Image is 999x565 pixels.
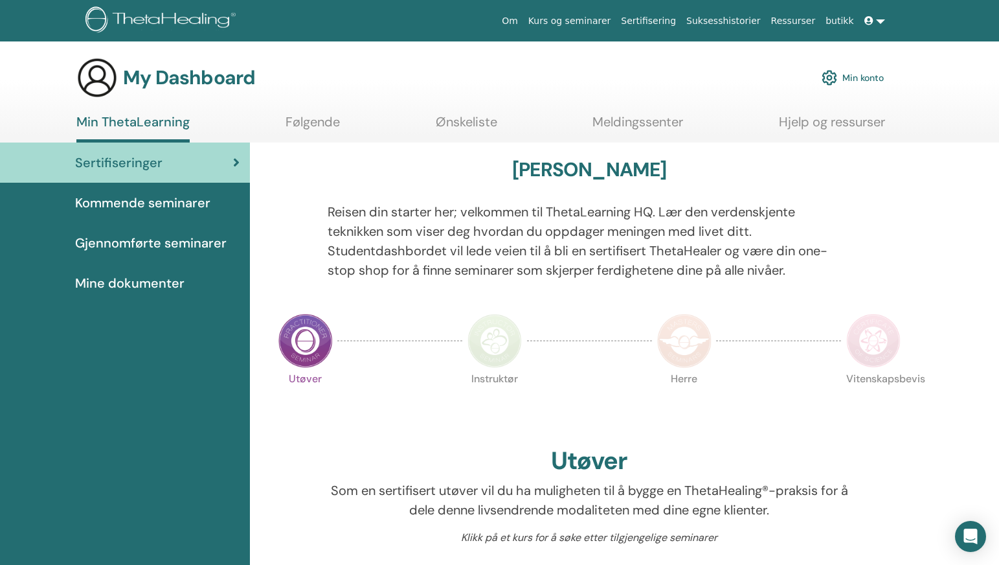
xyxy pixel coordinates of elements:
[286,114,340,139] a: Følgende
[278,314,333,368] img: Practitioner
[278,374,333,428] p: Utøver
[846,314,901,368] img: Certificate of Science
[75,233,227,253] span: Gjennomførte seminarer
[75,153,163,172] span: Sertifiseringer
[467,374,522,428] p: Instruktør
[75,193,210,213] span: Kommende seminarer
[822,67,837,89] img: cog.svg
[846,374,901,428] p: Vitenskapsbevis
[76,114,190,143] a: Min ThetaLearning
[657,314,712,368] img: Master
[822,63,884,92] a: Min konto
[85,6,240,36] img: logo.png
[75,273,185,293] span: Mine dokumenter
[467,314,522,368] img: Instructor
[820,9,859,33] a: butikk
[76,57,118,98] img: generic-user-icon.jpg
[523,9,616,33] a: Kurs og seminarer
[551,446,627,476] h2: Utøver
[328,202,851,280] p: Reisen din starter her; velkommen til ThetaLearning HQ. Lær den verdenskjente teknikken som viser...
[328,530,851,546] p: Klikk på et kurs for å søke etter tilgjengelige seminarer
[123,66,255,89] h3: My Dashboard
[328,481,851,520] p: Som en sertifisert utøver vil du ha muligheten til å bygge en ThetaHealing®-praksis for å dele de...
[616,9,681,33] a: Sertifisering
[681,9,766,33] a: Suksesshistorier
[766,9,821,33] a: Ressurser
[436,114,497,139] a: Ønskeliste
[592,114,683,139] a: Meldingssenter
[657,374,712,428] p: Herre
[512,158,667,181] h3: [PERSON_NAME]
[497,9,523,33] a: Om
[955,521,986,552] div: Open Intercom Messenger
[779,114,885,139] a: Hjelp og ressurser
